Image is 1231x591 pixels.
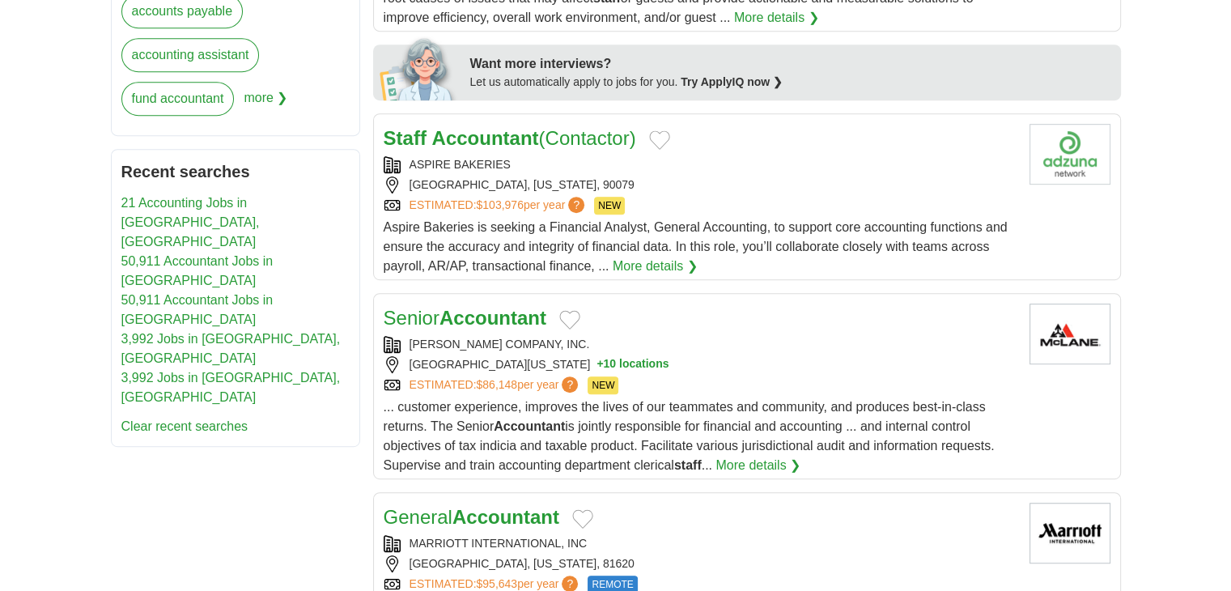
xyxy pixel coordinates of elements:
[121,254,274,287] a: 50,911 Accountant Jobs in [GEOGRAPHIC_DATA]
[121,371,341,404] a: 3,992 Jobs in [GEOGRAPHIC_DATA], [GEOGRAPHIC_DATA]
[596,356,603,373] span: +
[613,257,698,276] a: More details ❯
[476,198,523,211] span: $103,976
[476,378,517,391] span: $86,148
[121,293,274,326] a: 50,911 Accountant Jobs in [GEOGRAPHIC_DATA]
[121,419,248,433] a: Clear recent searches
[734,8,819,28] a: More details ❯
[244,82,287,125] span: more ❯
[384,506,559,528] a: GeneralAccountant
[432,127,539,149] strong: Accountant
[470,74,1111,91] div: Let us automatically apply to jobs for you.
[410,197,588,215] a: ESTIMATED:$103,976per year?
[121,82,235,116] a: fund accountant
[384,555,1017,572] div: [GEOGRAPHIC_DATA], [US_STATE], 81620
[121,38,260,72] a: accounting assistant
[715,456,800,475] a: More details ❯
[594,197,625,215] span: NEW
[384,307,546,329] a: SeniorAccountant
[410,338,590,351] a: [PERSON_NAME] COMPANY, INC.
[121,196,260,249] a: 21 Accounting Jobs in [GEOGRAPHIC_DATA], [GEOGRAPHIC_DATA]
[380,36,458,100] img: apply-iq-scientist.png
[681,75,783,88] a: Try ApplyIQ now ❯
[1029,124,1110,185] img: Company logo
[384,127,636,149] a: Staff Accountant(Contactor)
[476,577,517,590] span: $95,643
[452,506,559,528] strong: Accountant
[121,332,341,365] a: 3,992 Jobs in [GEOGRAPHIC_DATA], [GEOGRAPHIC_DATA]
[384,400,995,472] span: ... customer experience, improves the lives of our teammates and community, and produces best-in-...
[121,159,350,184] h2: Recent searches
[384,127,427,149] strong: Staff
[649,130,670,150] button: Add to favorite jobs
[494,419,565,433] strong: Accountant
[559,310,580,330] button: Add to favorite jobs
[470,54,1111,74] div: Want more interviews?
[384,220,1008,273] span: Aspire Bakeries is seeking a Financial Analyst, General Accounting, to support core accounting fu...
[568,197,584,213] span: ?
[1029,304,1110,364] img: McLane Company logo
[562,376,578,393] span: ?
[596,356,669,373] button: +10 locations
[410,376,582,394] a: ESTIMATED:$86,148per year?
[572,509,593,529] button: Add to favorite jobs
[410,537,588,550] a: MARRIOTT INTERNATIONAL, INC
[1029,503,1110,563] img: Marriott International logo
[674,458,702,472] strong: staff
[384,356,1017,373] div: [GEOGRAPHIC_DATA][US_STATE]
[384,156,1017,173] div: ASPIRE BAKERIES
[439,307,546,329] strong: Accountant
[588,376,618,394] span: NEW
[384,176,1017,193] div: [GEOGRAPHIC_DATA], [US_STATE], 90079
